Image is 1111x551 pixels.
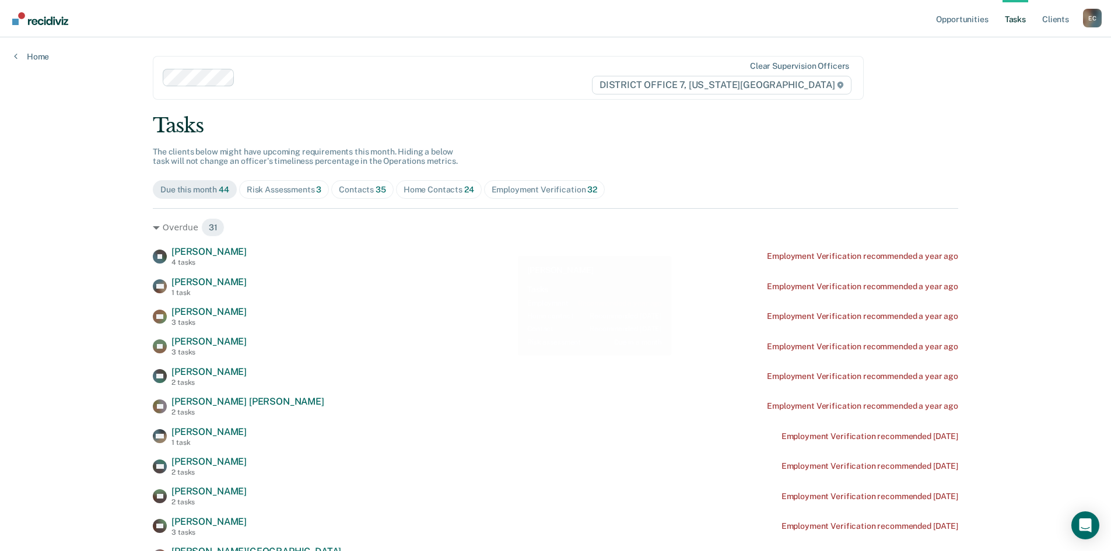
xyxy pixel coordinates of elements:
div: 3 tasks [171,528,247,536]
div: 4 tasks [171,258,247,266]
div: 3 tasks [171,348,247,356]
button: Profile dropdown button [1083,9,1102,27]
div: Employment Verification recommended [DATE] [781,492,958,501]
span: 31 [201,218,225,237]
span: 44 [219,185,229,194]
div: 1 task [171,438,247,447]
span: [PERSON_NAME] [171,366,247,377]
div: E C [1083,9,1102,27]
div: 2 tasks [171,468,247,476]
div: Employment Verification recommended a year ago [767,311,958,321]
div: Employment Verification recommended [DATE] [781,521,958,531]
div: Due this month [160,185,229,195]
span: The clients below might have upcoming requirements this month. Hiding a below task will not chang... [153,147,458,166]
div: Employment Verification recommended a year ago [767,251,958,261]
span: 32 [587,185,597,194]
div: Employment Verification recommended [DATE] [781,431,958,441]
img: Recidiviz [12,12,68,25]
div: Employment Verification recommended a year ago [767,282,958,292]
div: Contacts [339,185,386,195]
div: Employment Verification [492,185,597,195]
div: 2 tasks [171,408,324,416]
div: 2 tasks [171,378,247,387]
span: [PERSON_NAME] [171,246,247,257]
div: Risk Assessments [247,185,322,195]
div: Home Contacts [404,185,474,195]
div: Employment Verification recommended a year ago [767,342,958,352]
span: [PERSON_NAME] [171,486,247,497]
span: 3 [316,185,321,194]
span: [PERSON_NAME] [171,426,247,437]
div: Tasks [153,114,958,138]
div: 2 tasks [171,498,247,506]
div: Clear supervision officers [750,61,849,71]
span: [PERSON_NAME] [171,306,247,317]
a: Home [14,51,49,62]
span: [PERSON_NAME] [171,276,247,287]
div: Employment Verification recommended a year ago [767,401,958,411]
div: Employment Verification recommended a year ago [767,371,958,381]
span: [PERSON_NAME] [171,516,247,527]
span: 35 [376,185,386,194]
div: Overdue 31 [153,218,958,237]
div: 3 tasks [171,318,247,327]
span: DISTRICT OFFICE 7, [US_STATE][GEOGRAPHIC_DATA] [592,76,851,94]
span: 24 [464,185,474,194]
span: [PERSON_NAME] [171,456,247,467]
span: [PERSON_NAME] [PERSON_NAME] [171,396,324,407]
span: [PERSON_NAME] [171,336,247,347]
div: 1 task [171,289,247,297]
div: Open Intercom Messenger [1071,511,1099,539]
div: Employment Verification recommended [DATE] [781,461,958,471]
